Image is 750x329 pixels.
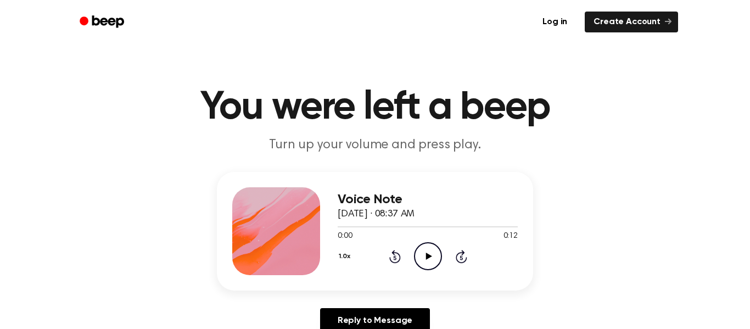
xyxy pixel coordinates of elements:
p: Turn up your volume and press play. [164,136,586,154]
a: Log in [531,9,578,35]
span: [DATE] · 08:37 AM [338,209,415,219]
span: 0:00 [338,231,352,242]
h3: Voice Note [338,192,518,207]
a: Beep [72,12,134,33]
button: 1.0x [338,247,354,266]
span: 0:12 [503,231,518,242]
a: Create Account [585,12,678,32]
h1: You were left a beep [94,88,656,127]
